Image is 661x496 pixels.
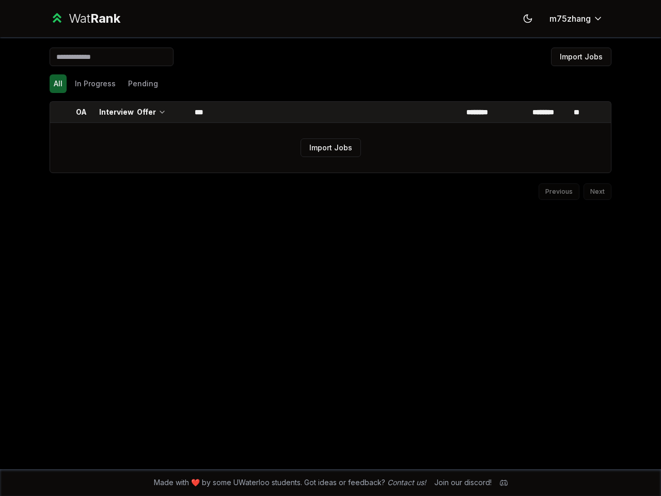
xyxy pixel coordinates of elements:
[301,138,361,157] button: Import Jobs
[154,477,426,488] span: Made with ❤️ by some UWaterloo students. Got ideas or feedback?
[434,477,492,488] div: Join our discord!
[387,478,426,487] a: Contact us!
[551,48,611,66] button: Import Jobs
[90,11,120,26] span: Rank
[124,74,162,93] button: Pending
[541,9,611,28] button: m75zhang
[71,74,120,93] button: In Progress
[99,107,134,117] p: Interview
[50,10,120,27] a: WatRank
[50,74,67,93] button: All
[137,107,156,117] p: Offer
[76,107,87,117] p: OA
[69,10,120,27] div: Wat
[549,12,591,25] span: m75zhang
